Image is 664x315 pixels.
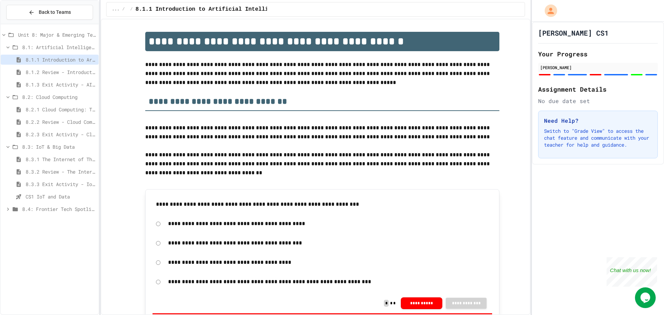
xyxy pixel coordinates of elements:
span: 8.3.1 The Internet of Things and Big Data: Our Connected Digital World [26,156,96,163]
span: 8.3.2 Review - The Internet of Things and Big Data [26,168,96,175]
span: 8.1.3 Exit Activity - AI Detective [26,81,96,88]
iframe: chat widget [607,257,657,287]
span: Unit 8: Major & Emerging Technologies [18,31,96,38]
span: CS1 IoT and Data [26,193,96,200]
span: 8.2: Cloud Computing [22,93,96,101]
span: 8.2.2 Review - Cloud Computing [26,118,96,126]
p: Switch to "Grade View" to access the chat feature and communicate with your teacher for help and ... [544,128,652,148]
h2: Assignment Details [538,84,658,94]
button: Back to Teams [6,5,93,20]
span: 8.4: Frontier Tech Spotlight [22,205,96,213]
span: 8.2.3 Exit Activity - Cloud Service Detective [26,131,96,138]
span: / [122,7,124,12]
span: / [130,7,133,12]
span: 8.1.1 Introduction to Artificial Intelligence [26,56,96,63]
span: Back to Teams [39,9,71,16]
span: ... [112,7,120,12]
h3: Need Help? [544,117,652,125]
h2: Your Progress [538,49,658,59]
span: 8.3.3 Exit Activity - IoT Data Detective Challenge [26,180,96,188]
span: 8.3: IoT & Big Data [22,143,96,150]
span: 8.2.1 Cloud Computing: Transforming the Digital World [26,106,96,113]
div: No due date set [538,97,658,105]
div: [PERSON_NAME] [540,64,656,71]
h1: [PERSON_NAME] CS1 [538,28,609,38]
span: 8.1: Artificial Intelligence Basics [22,44,96,51]
span: 8.1.1 Introduction to Artificial Intelligence [136,5,285,13]
iframe: chat widget [635,287,657,308]
div: My Account [537,3,559,19]
span: 8.1.2 Review - Introduction to Artificial Intelligence [26,68,96,76]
